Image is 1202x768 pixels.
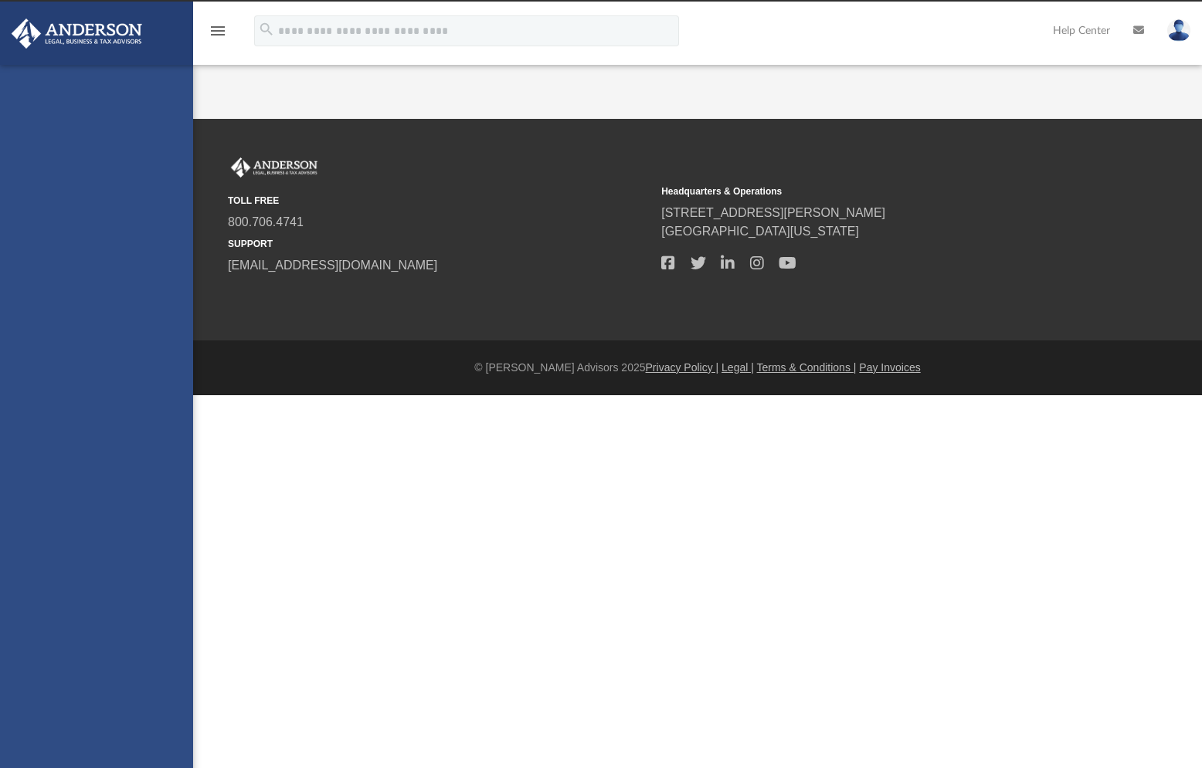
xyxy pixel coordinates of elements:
a: Legal | [722,361,754,374]
small: Headquarters & Operations [661,184,1084,198]
a: Terms & Conditions | [757,361,857,374]
a: [EMAIL_ADDRESS][DOMAIN_NAME] [228,259,437,272]
a: menu [209,29,227,40]
small: SUPPORT [228,237,650,251]
small: TOLL FREE [228,194,650,208]
i: search [258,21,275,38]
img: Anderson Advisors Platinum Portal [228,157,321,178]
img: User Pic [1167,19,1190,42]
i: menu [209,22,227,40]
a: Privacy Policy | [646,361,719,374]
img: Anderson Advisors Platinum Portal [7,19,147,49]
a: [GEOGRAPHIC_DATA][US_STATE] [661,225,859,238]
a: 800.706.4741 [228,215,304,228]
a: Pay Invoices [859,361,920,374]
a: [STREET_ADDRESS][PERSON_NAME] [661,206,885,219]
div: © [PERSON_NAME] Advisors 2025 [193,360,1202,376]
